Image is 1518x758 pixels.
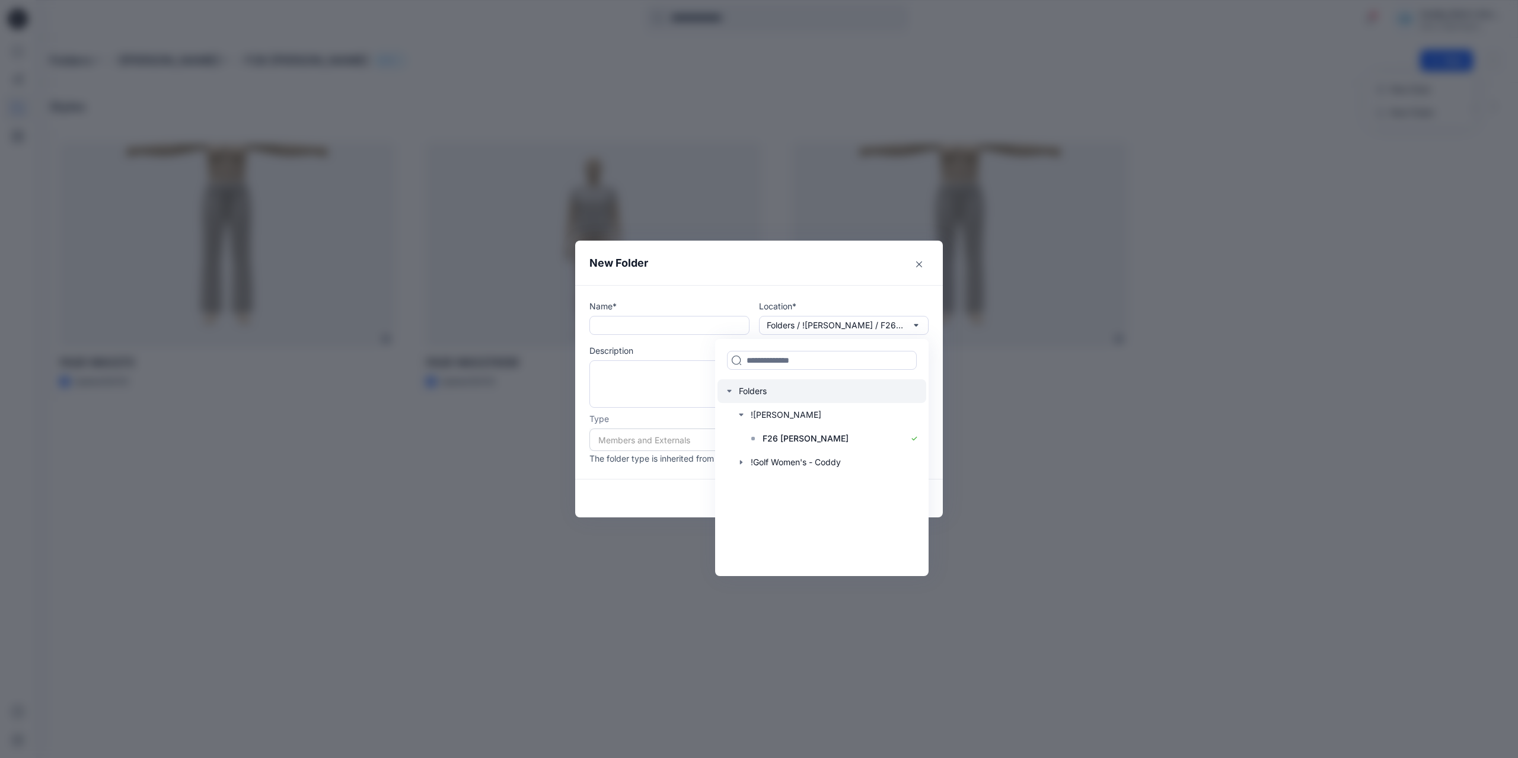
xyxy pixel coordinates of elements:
p: Description [589,344,929,357]
p: Location* [759,300,929,312]
button: Close [910,255,929,274]
p: The folder type is inherited from the parent folder [589,452,929,465]
p: Name* [589,300,750,312]
button: Folders / ![PERSON_NAME] / F26 [PERSON_NAME] [759,316,929,335]
p: F26 [PERSON_NAME] [763,431,849,446]
header: New Folder [575,241,943,285]
p: Type [589,412,929,425]
p: Folders / ![PERSON_NAME] / F26 [PERSON_NAME] [767,319,903,332]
